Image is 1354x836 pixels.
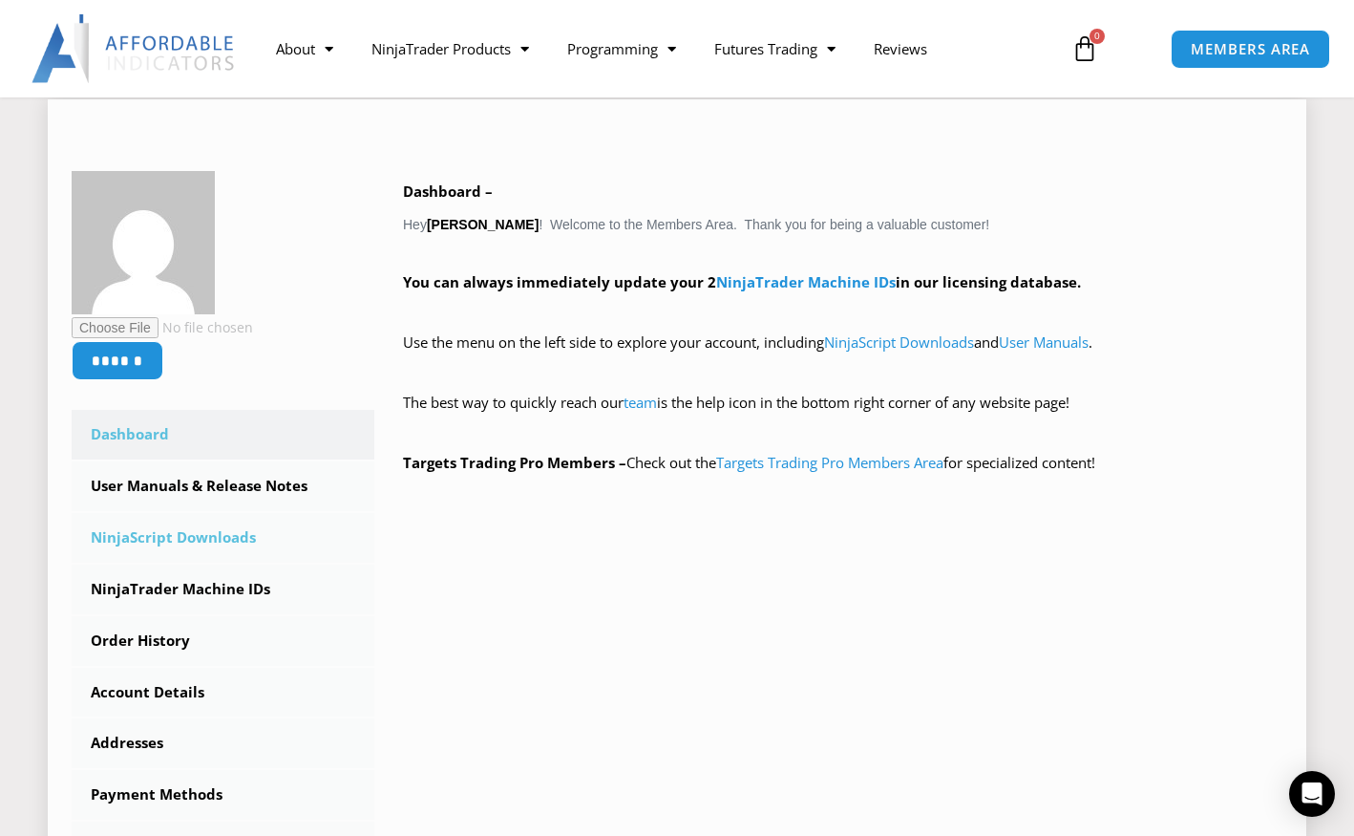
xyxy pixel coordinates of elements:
p: The best way to quickly reach our is the help icon in the bottom right corner of any website page! [403,390,1282,443]
p: Use the menu on the left side to explore your account, including and . [403,330,1282,383]
a: Futures Trading [695,27,855,71]
strong: You can always immediately update your 2 in our licensing database. [403,272,1081,291]
a: NinjaTrader Machine IDs [716,272,896,291]
a: Programming [548,27,695,71]
img: 4869f31390738ea0bedf4fb990d4ab35933fffb8ed869eaded7395228c13660c [72,171,215,314]
a: 0 [1043,21,1127,76]
a: About [257,27,352,71]
a: Payment Methods [72,770,374,820]
a: NinjaScript Downloads [824,332,974,352]
div: Hey ! Welcome to the Members Area. Thank you for being a valuable customer! [403,179,1282,477]
a: Reviews [855,27,946,71]
strong: Targets Trading Pro Members – [403,453,626,472]
a: Dashboard [72,410,374,460]
a: Addresses [72,718,374,768]
b: Dashboard – [403,182,493,201]
a: NinjaTrader Machine IDs [72,565,374,614]
a: NinjaScript Downloads [72,513,374,563]
a: Order History [72,616,374,666]
a: team [624,393,657,412]
p: Check out the for specialized content! [403,450,1282,477]
span: MEMBERS AREA [1191,42,1310,56]
a: User Manuals [999,332,1089,352]
a: NinjaTrader Products [352,27,548,71]
a: Targets Trading Pro Members Area [716,453,943,472]
a: Account Details [72,668,374,718]
a: MEMBERS AREA [1171,30,1330,69]
nav: Menu [257,27,1056,71]
img: LogoAI | Affordable Indicators – NinjaTrader [32,14,237,83]
span: 0 [1090,29,1105,44]
strong: [PERSON_NAME] [427,217,539,232]
div: Open Intercom Messenger [1289,771,1335,817]
a: User Manuals & Release Notes [72,461,374,511]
